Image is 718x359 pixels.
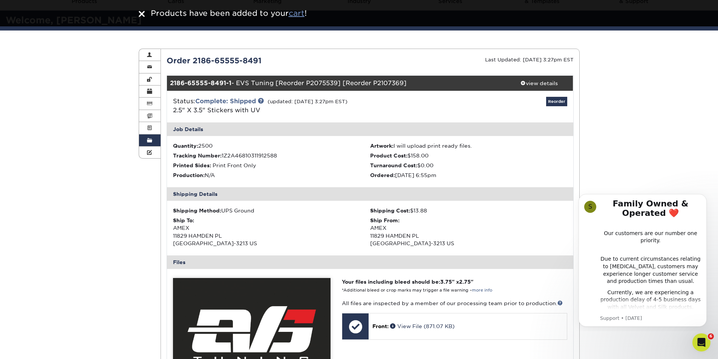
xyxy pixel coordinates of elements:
strong: Ship From: [370,217,400,223]
div: Status: [167,97,438,115]
strong: Your files including bleed should be: " x " [342,279,473,285]
div: Files [167,255,573,269]
span: 2.5" X 3.5" Stickers with UV [173,107,260,114]
small: (updated: [DATE] 3:27pm EST) [268,99,348,104]
span: Front: [372,323,389,329]
a: Reorder [546,97,567,106]
span: 3.75 [440,279,452,285]
div: UPS Ground [173,207,370,214]
span: Print Front Only [213,162,256,168]
a: more info [472,288,492,293]
div: Order 2186-65555-8491 [161,55,370,66]
li: I will upload print ready files. [370,142,567,150]
a: Complete: Shipped [195,98,256,105]
div: Shipping Details [167,187,573,201]
strong: Ship To: [173,217,194,223]
strong: Shipping Method: [173,208,221,214]
strong: Product Cost: [370,153,407,159]
li: N/A [173,171,370,179]
strong: Artwork: [370,143,393,149]
img: close [139,11,145,17]
div: view details [505,79,573,87]
strong: Shipping Cost: [370,208,410,214]
li: [DATE] 6:55pm [370,171,567,179]
div: AMEX 11829 HAMDEN PL [GEOGRAPHIC_DATA]-3213 US [370,217,567,247]
strong: Turnaround Cost: [370,162,417,168]
div: $13.88 [370,207,567,214]
div: AMEX 11829 HAMDEN PL [GEOGRAPHIC_DATA]-3213 US [173,217,370,247]
u: cart [289,9,305,18]
li: 2500 [173,142,370,150]
strong: Production: [173,172,205,178]
strong: 2186-65555-8491-1 [170,79,231,87]
small: Last Updated: [DATE] 3:27pm EST [485,57,574,63]
a: View File (871.07 KB) [390,323,455,329]
div: - EVS Tuning [Reorder P2075539] [Reorder P2107369] [167,76,505,91]
li: $0.00 [370,162,567,169]
small: *Additional bleed or crop marks may trigger a file warning – [342,288,492,293]
span: 6 [708,333,714,339]
strong: Tracking Number: [173,153,222,159]
p: All files are inspected by a member of our processing team prior to production. [342,299,567,307]
strong: Quantity: [173,143,198,149]
div: Job Details [167,122,573,136]
iframe: Intercom notifications message [567,187,718,331]
iframe: Intercom live chat [692,333,710,351]
a: view details [505,76,573,91]
strong: Printed Sides: [173,162,211,168]
span: Products have been added to your ! [151,9,307,18]
span: 2.75 [459,279,471,285]
li: $158.00 [370,152,567,159]
strong: Ordered: [370,172,395,178]
span: 1Z2A46810311912588 [222,153,277,159]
